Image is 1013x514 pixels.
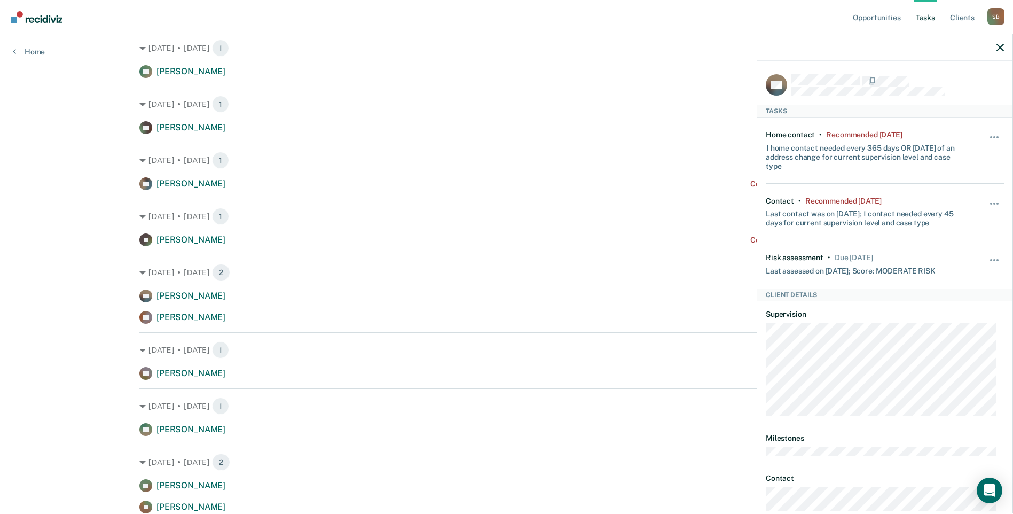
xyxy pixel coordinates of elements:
[139,40,874,57] div: [DATE] • [DATE]
[156,178,225,189] span: [PERSON_NAME]
[835,253,873,262] div: Due in 15 days
[212,40,229,57] span: 1
[805,197,881,206] div: Recommended 19 days ago
[212,264,230,281] span: 2
[156,424,225,434] span: [PERSON_NAME]
[212,96,229,113] span: 1
[766,474,1004,483] dt: Contact
[156,66,225,76] span: [PERSON_NAME]
[766,262,936,276] div: Last assessed on [DATE]; Score: MODERATE RISK
[139,96,874,113] div: [DATE] • [DATE]
[139,454,874,471] div: [DATE] • [DATE]
[987,8,1004,25] button: Profile dropdown button
[156,122,225,133] span: [PERSON_NAME]
[826,130,902,139] div: Recommended 4 months ago
[798,197,801,206] div: •
[977,478,1002,503] div: Open Intercom Messenger
[212,208,229,225] span: 1
[139,208,874,225] div: [DATE] • [DATE]
[766,310,1004,319] dt: Supervision
[212,341,229,359] span: 1
[766,205,964,228] div: Last contact was on [DATE]; 1 contact needed every 45 days for current supervision level and case...
[156,291,225,301] span: [PERSON_NAME]
[139,152,874,169] div: [DATE] • [DATE]
[11,11,62,23] img: Recidiviz
[766,130,815,139] div: Home contact
[156,502,225,512] span: [PERSON_NAME]
[757,105,1012,118] div: Tasks
[212,152,229,169] span: 1
[750,236,874,245] div: Contact recommended a month ago
[766,197,794,206] div: Contact
[156,480,225,490] span: [PERSON_NAME]
[757,289,1012,301] div: Client Details
[13,47,45,57] a: Home
[766,434,1004,443] dt: Milestones
[750,180,874,189] div: Contact recommended a month ago
[139,264,874,281] div: [DATE] • [DATE]
[156,368,225,378] span: [PERSON_NAME]
[156,312,225,322] span: [PERSON_NAME]
[828,253,830,262] div: •
[212,454,230,471] span: 2
[139,341,874,359] div: [DATE] • [DATE]
[156,235,225,245] span: [PERSON_NAME]
[819,130,822,139] div: •
[139,398,874,415] div: [DATE] • [DATE]
[766,253,823,262] div: Risk assessment
[212,398,229,415] span: 1
[766,139,964,170] div: 1 home contact needed every 365 days OR [DATE] of an address change for current supervision level...
[987,8,1004,25] div: S B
